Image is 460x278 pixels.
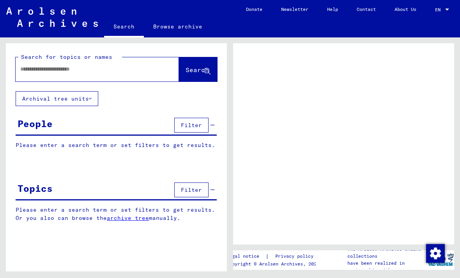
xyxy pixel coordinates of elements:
span: Search [186,66,209,74]
a: Privacy policy [269,252,323,260]
p: have been realized in partnership with [347,260,426,274]
a: Legal notice [226,252,265,260]
button: Filter [174,118,209,133]
p: Copyright © Arolsen Archives, 2021 [226,260,323,267]
span: EN [435,7,444,12]
span: Filter [181,122,202,129]
div: People [18,117,53,131]
a: Search [104,17,144,37]
button: Archival tree units [16,91,98,106]
button: Search [179,57,217,81]
p: Please enter a search term or set filters to get results. Or you also can browse the manually. [16,206,217,222]
span: Filter [181,186,202,193]
a: Browse archive [144,17,212,36]
div: Topics [18,181,53,195]
div: | [226,252,323,260]
mat-label: Search for topics or names [21,53,112,60]
p: Please enter a search term or set filters to get results. [16,141,217,149]
img: Arolsen_neg.svg [6,7,98,27]
img: Change consent [426,244,445,263]
button: Filter [174,182,209,197]
p: The Arolsen Archives online collections [347,246,426,260]
a: archive tree [107,214,149,221]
